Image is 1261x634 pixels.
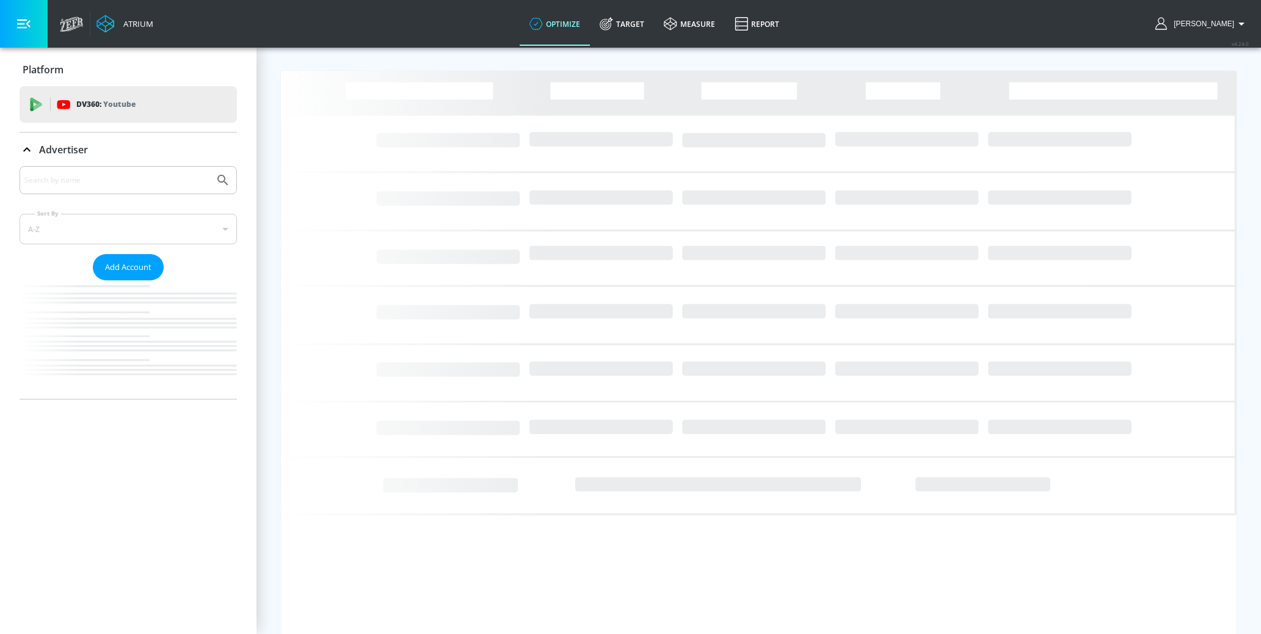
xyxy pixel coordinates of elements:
div: A-Z [20,214,237,244]
a: Report [725,2,789,46]
button: [PERSON_NAME] [1155,16,1249,31]
label: Sort By [35,210,61,217]
p: Platform [23,63,64,76]
div: Advertiser [20,133,237,167]
p: DV360: [76,98,136,111]
div: Atrium [118,18,153,29]
div: Platform [20,53,237,87]
div: Advertiser [20,166,237,399]
span: v 4.24.0 [1232,40,1249,47]
input: Search by name [24,172,209,188]
span: Add Account [105,260,151,274]
a: measure [654,2,725,46]
p: Youtube [103,98,136,111]
p: Advertiser [39,143,88,156]
a: Atrium [96,15,153,33]
button: Add Account [93,254,164,280]
a: Target [590,2,654,46]
div: DV360: Youtube [20,86,237,123]
span: login as: rebecca.streightiff@zefr.com [1169,20,1234,28]
nav: list of Advertiser [20,280,237,399]
a: optimize [520,2,590,46]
